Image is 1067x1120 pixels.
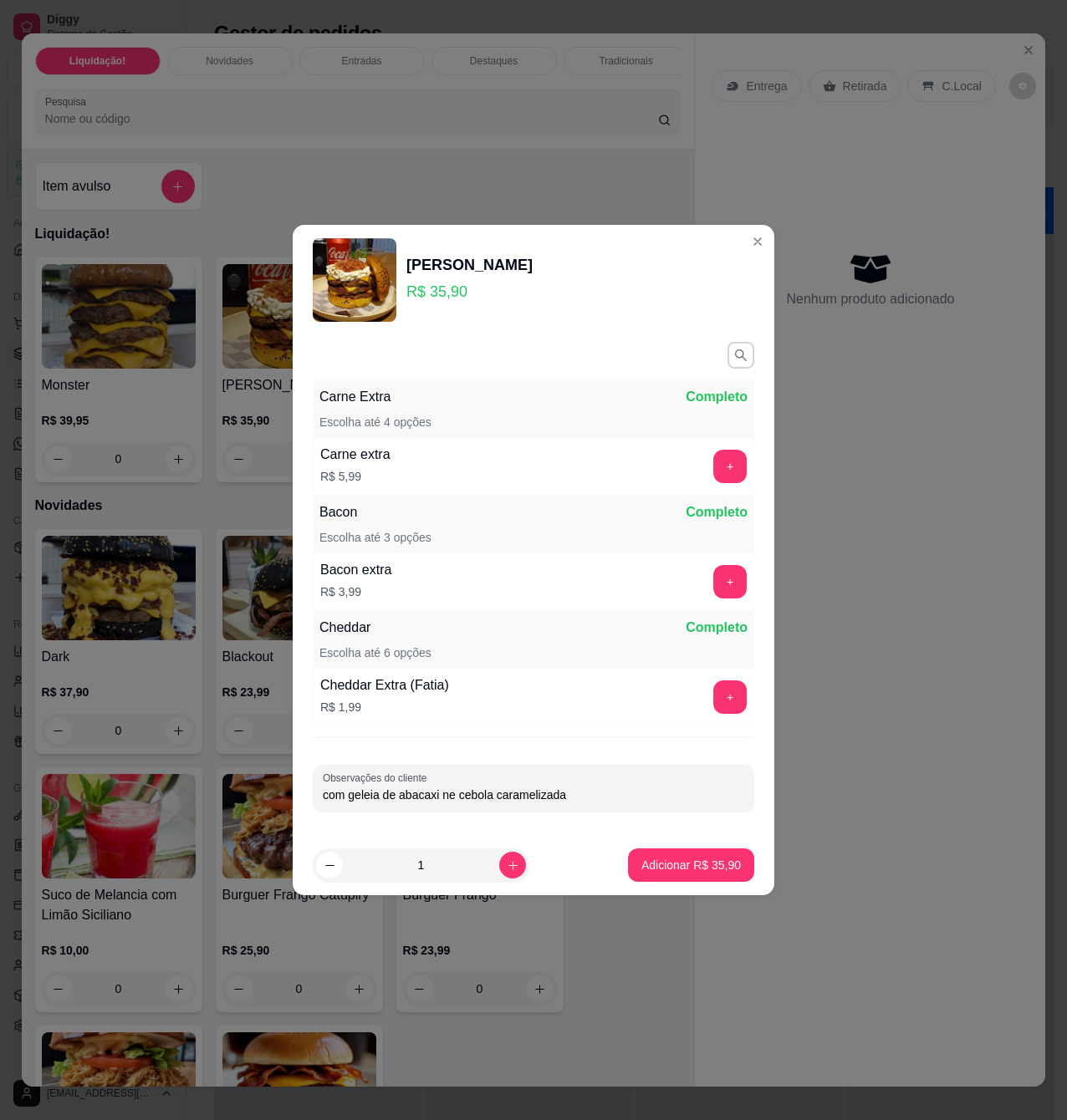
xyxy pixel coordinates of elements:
[320,560,391,580] div: Bacon extra
[686,618,748,638] p: Completo
[319,387,391,407] p: Carne Extra
[713,565,747,598] button: add
[499,852,526,878] button: increase-product-quantity
[686,502,748,522] p: Completo
[320,583,391,600] p: R$ 3,99
[406,280,533,303] p: R$ 35,90
[744,228,771,255] button: Close
[320,699,449,715] p: R$ 1,99
[319,618,370,638] p: Cheddar
[313,238,396,322] img: product-image
[320,445,391,465] div: Carne extra
[406,253,533,277] div: [PERSON_NAME]
[316,852,343,878] button: decrease-product-quantity
[713,450,747,483] button: add
[320,675,449,695] div: Cheddar Extra (Fatia)
[323,771,432,785] label: Observações do cliente
[319,644,431,661] p: Escolha até 6 opções
[319,414,431,430] p: Escolha até 4 opções
[641,857,741,873] p: Adicionar R$ 35,90
[319,502,357,522] p: Bacon
[319,529,431,546] p: Escolha até 3 opções
[686,387,748,407] p: Completo
[320,468,391,485] p: R$ 5,99
[323,787,744,803] input: Observações do cliente
[713,680,747,714] button: add
[628,848,754,882] button: Adicionar R$ 35,90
